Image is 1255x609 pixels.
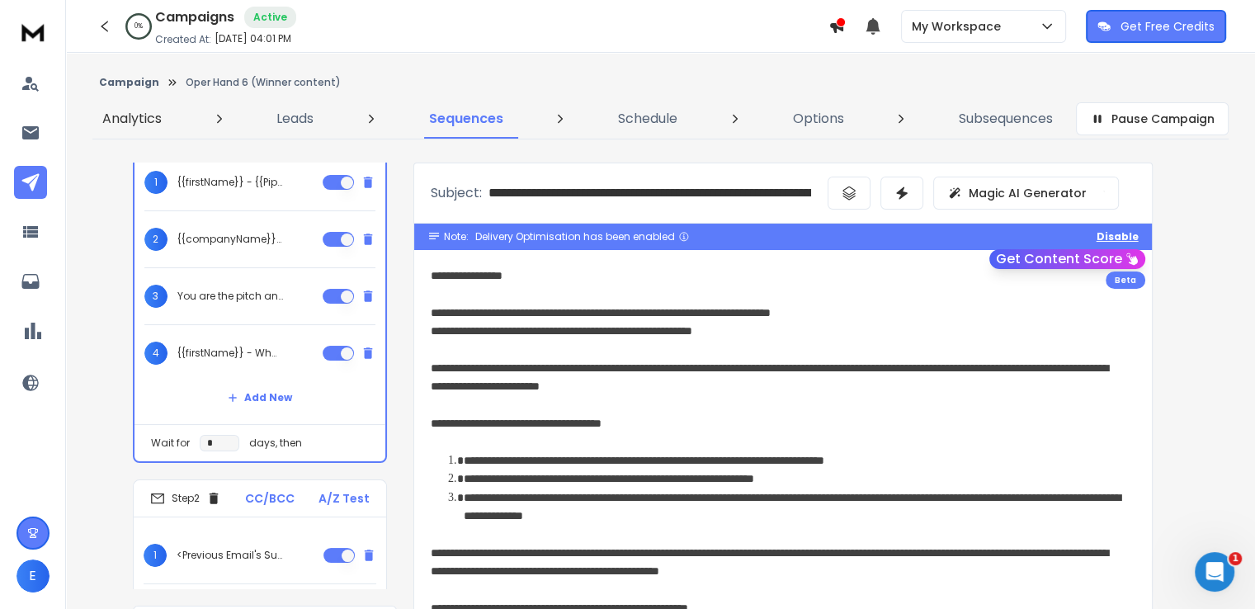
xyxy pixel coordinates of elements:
button: Pause Campaign [1076,102,1229,135]
iframe: Intercom live chat [1195,552,1234,592]
button: Add New [215,381,305,414]
img: logo [17,17,50,47]
button: Get Content Score [989,249,1145,269]
button: Disable [1097,230,1139,243]
p: {{firstName}} - {{Pipeline Panic Button|Fix Your Funnel|Struggling Pipeline? Read This}} [177,176,283,189]
button: E [17,559,50,592]
a: Sequences [419,99,513,139]
p: Get Free Credits [1121,18,1215,35]
p: A/Z Test [318,490,370,507]
p: Leads [276,109,314,129]
p: Subsequences [959,109,1053,129]
button: Magic AI Generator [933,177,1119,210]
div: Beta [1106,271,1145,289]
a: Subsequences [949,99,1063,139]
span: 1 [144,171,167,194]
p: Analytics [102,109,162,129]
a: Leads [267,99,323,139]
span: 2 [144,228,167,251]
p: My Workspace [912,18,1007,35]
div: Delivery Optimisation has been enabled [475,230,690,243]
div: Step 2 [150,491,221,506]
a: Analytics [92,99,172,139]
span: 1 [144,544,167,567]
div: Active [244,7,296,28]
p: {{companyName}}: {{Ready to raise|Raising soon|is your next raise coming up|gearing up to fundrai... [177,233,283,246]
button: Get Free Credits [1086,10,1226,43]
p: Sequences [429,109,503,129]
p: {{firstName}} - What one founder did before raising. [177,347,283,360]
li: Step1CC/BCCA/Z Test1{{firstName}} - {{Pipeline Panic Button|Fix Your Funnel|Struggling Pipeline? ... [133,106,387,463]
p: Magic AI Generator [969,185,1087,201]
a: Options [783,99,854,139]
p: CC/BCC [245,490,295,507]
p: Schedule [618,109,677,129]
span: 4 [144,342,167,365]
p: Subject: [431,183,482,203]
p: Options [793,109,844,129]
span: 3 [144,285,167,308]
p: Created At: [155,33,211,46]
span: 1 [1229,552,1242,565]
p: <Previous Email's Subject> [177,549,282,562]
span: Note: [444,230,469,243]
p: [DATE] 04:01 PM [215,32,291,45]
h1: Campaigns [155,7,234,27]
p: Wait for [151,437,190,450]
p: days, then [249,437,302,450]
a: Schedule [608,99,687,139]
p: Oper Hand 6 (Winner content) [186,76,341,89]
button: Campaign [99,76,159,89]
p: You are the pitch and the problem! [177,290,283,303]
p: 0 % [134,21,143,31]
